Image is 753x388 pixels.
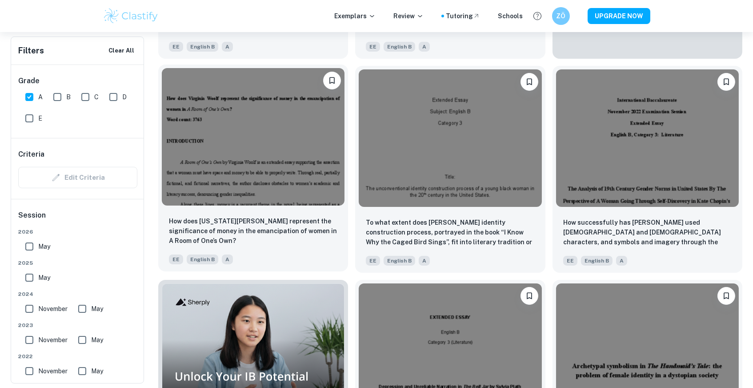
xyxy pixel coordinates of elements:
button: Bookmark [717,287,735,305]
span: 2026 [18,228,137,236]
h6: Session [18,210,137,228]
span: May [91,304,103,314]
button: UPGRADE NOW [588,8,650,24]
span: B [66,92,71,102]
p: Exemplars [334,11,376,21]
span: EE [366,256,380,266]
button: Bookmark [323,72,341,89]
span: A [38,92,43,102]
span: May [38,273,50,283]
span: D [122,92,127,102]
button: ZÖ [552,7,570,25]
span: English B [187,255,218,264]
a: BookmarkTo what extent does Maya Angelou’s identity construction process, portrayed in the book “... [355,66,545,272]
h6: ZÖ [556,11,566,21]
span: May [91,335,103,345]
p: To what extent does Maya Angelou’s identity construction process, portrayed in the book “I Know W... [366,218,534,248]
span: E [38,113,42,123]
span: November [38,335,68,345]
img: English B EE example thumbnail: To what extent does Maya Angelou’s ident [359,69,541,206]
h6: Criteria [18,149,44,160]
img: English B EE example thumbnail: How successfully has Kate Chopin used m [556,69,739,206]
img: Clastify logo [103,7,159,25]
h6: Filters [18,44,44,57]
p: How does Virginia Woolf represent the significance of money in the emancipation of women in A Roo... [169,216,337,246]
span: A [222,255,233,264]
p: Review [393,11,424,21]
span: November [38,304,68,314]
div: Criteria filters are unavailable when searching by topic [18,167,137,188]
span: A [222,42,233,52]
button: Bookmark [717,73,735,91]
a: BookmarkHow successfully has Kate Chopin used male and female characters, and symbols and imagery... [553,66,742,272]
button: Bookmark [521,287,538,305]
a: Schools [498,11,523,21]
span: 2023 [18,321,137,329]
img: English B EE example thumbnail: How does Virginia Woolf represent the si [162,68,344,205]
span: 2022 [18,352,137,360]
span: EE [169,255,183,264]
span: English B [187,42,218,52]
span: May [38,242,50,251]
span: English B [581,256,613,266]
span: A [419,42,430,52]
p: How successfully has Kate Chopin used male and female characters, and symbols and imagery through... [563,218,732,248]
a: BookmarkHow does Virginia Woolf represent the significance of money in the emancipation of women ... [158,66,348,272]
a: Tutoring [446,11,480,21]
span: 2025 [18,259,137,267]
h6: Grade [18,76,137,86]
span: EE [366,42,380,52]
span: 2024 [18,290,137,298]
button: Help and Feedback [530,8,545,24]
button: Clear All [106,44,136,57]
span: A [419,256,430,266]
span: A [616,256,627,266]
span: English B [384,256,415,266]
span: English B [384,42,415,52]
span: November [38,366,68,376]
button: Bookmark [521,73,538,91]
span: C [94,92,99,102]
span: EE [169,42,183,52]
span: May [91,366,103,376]
span: EE [563,256,577,266]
